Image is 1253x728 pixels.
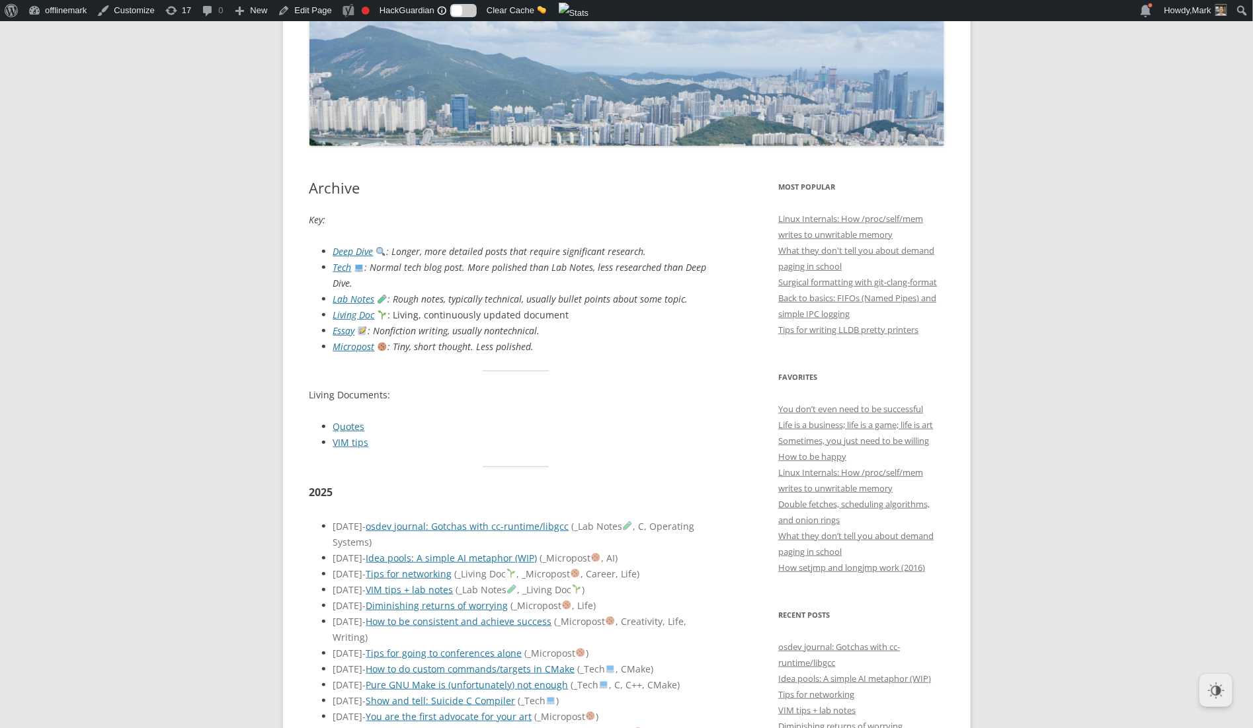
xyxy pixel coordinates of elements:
a: Essay [333,324,355,337]
span: ( [455,567,458,580]
span: - [363,663,366,675]
img: 💻 [546,696,555,705]
a: VIM tips + lab notes [366,583,454,596]
a: Idea pools: A simple AI metaphor (WIP) [779,673,932,684]
span: - [363,678,366,691]
span: - [363,694,366,707]
a: Life is a business; life is a game; life is art [779,419,934,431]
span: ) [637,567,639,580]
img: 🌱 [506,569,516,578]
em: : Rough notes, typically technical, usually bullet points about some topic. [375,293,688,305]
img: 🍪 [591,553,600,562]
span: [DATE] [333,647,366,659]
span: ) [370,536,372,548]
span: - [363,567,366,580]
a: VIM tips [333,436,369,449]
span: [DATE] [333,615,366,628]
span: [DATE] [333,678,366,691]
span: [DATE] [333,583,366,596]
span: ( [525,647,528,659]
img: 🌱 [572,585,581,594]
span: - [363,710,366,723]
a: osdev journal: Gotchas with cc-runtime/libgcc [366,520,569,532]
a: Tech [333,261,352,273]
img: 🍪 [586,711,595,721]
span: [DATE] [333,552,366,564]
img: 🧪 [507,585,516,594]
img: 💻 [599,680,608,689]
span: _Living Doc , _Micropost , Career, Life [455,567,640,580]
span: - [363,615,366,628]
a: osdev journal: Gotchas with cc-runtime/libgcc [779,641,901,669]
img: 🍪 [571,569,580,578]
a: Micropost [333,340,375,353]
a: Idea pools: A simple AI metaphor (WIP) [366,552,538,564]
span: ) [651,663,653,675]
li: : Nonfiction writing, usually nontechnical. [333,323,723,339]
span: Mark [1192,5,1211,15]
img: 🧪 [623,521,632,530]
img: 📝 [358,326,367,336]
div: Focus keyphrase not set [362,7,370,15]
span: _Lab Notes , _Living Doc [456,583,585,596]
a: Tips for networking [779,688,855,700]
span: [DATE] [333,567,366,580]
span: - [363,552,366,564]
span: [DATE] [333,663,366,675]
img: 🍪 [378,342,387,351]
a: Pure GNU Make is (unfortunately) not enough [366,678,569,691]
span: ) [366,631,368,643]
span: - [363,520,366,532]
a: You don’t even need to be successful [779,403,924,415]
a: Living Doc [333,309,375,321]
em: Key: [309,213,326,226]
span: ( [535,710,538,723]
li: : Living, continuously updated document [333,307,723,323]
span: ) [586,647,588,659]
a: How setjmp and longjmp work (2016) [779,562,926,573]
span: ( [571,678,574,691]
span: - [363,647,366,659]
a: What they don’t tell you about demand paging in school [779,530,934,558]
li: : Longer, more detailed posts that require significant research. [333,244,723,260]
img: 🍪 [606,616,615,626]
span: ( [555,615,557,628]
span: - [363,599,366,612]
span: ) [582,583,585,596]
a: Linux Internals: How /proc/self/mem writes to unwritable memory [779,213,924,240]
img: 🔍 [376,247,385,256]
span: _Tech , CMake [578,663,654,675]
a: VIM tips + lab notes [779,704,856,716]
a: Sometimes, you just need to be willing [779,435,930,447]
span: _Micropost [535,710,599,723]
a: Show and tell: Suicide C Compiler [366,694,516,707]
a: Deep Dive [333,245,374,258]
img: 🧪 [378,295,387,304]
a: What they don't tell you about demand paging in school [779,244,935,272]
img: 🧽 [538,5,546,14]
span: [DATE] [333,710,366,723]
span: ) [615,552,618,564]
img: 💻 [354,263,364,272]
h3: Favorites [779,369,944,385]
span: - [363,583,366,596]
span: ( [578,663,581,675]
p: Living Documents: [309,387,723,403]
a: Double fetches, scheduling algorithms, and onion rings [779,498,930,526]
h1: Archive [309,179,723,196]
span: ( [511,599,514,612]
a: How to do custom commands/targets in CMake [366,663,575,675]
a: Diminishing returns of worrying [366,599,508,612]
span: ( [572,520,575,532]
span: _Tech [518,694,559,707]
li: : Normal tech blog post. More polished than Lab Notes, less researched than Deep Dive. [333,260,723,291]
a: How to be consistent and achieve success [366,615,552,628]
span: ) [556,694,559,707]
span: _Micropost , AI [540,552,618,564]
span: Clear Cache [487,5,534,15]
img: 🍪 [562,601,571,610]
span: ( [518,694,521,707]
img: Views over 48 hours. Click for more Jetpack Stats. [559,3,589,24]
a: Tips for writing LLDB pretty printers [779,324,919,336]
span: [DATE] [333,520,366,532]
